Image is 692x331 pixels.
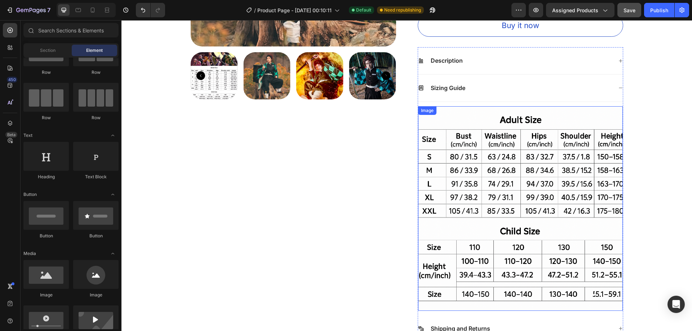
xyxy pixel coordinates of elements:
[73,292,119,298] div: Image
[23,174,69,180] div: Heading
[23,292,69,298] div: Image
[309,305,369,312] p: Shipping and Returns
[384,7,421,13] span: Need republishing
[47,6,50,14] p: 7
[121,20,692,331] iframe: Design area
[5,132,17,138] div: Beta
[356,7,371,13] span: Default
[136,3,165,17] div: Undo/Redo
[644,3,674,17] button: Publish
[107,248,119,259] span: Toggle open
[667,296,685,313] div: Open Intercom Messenger
[617,3,641,17] button: Save
[254,6,256,14] span: /
[23,250,36,257] span: Media
[40,47,56,54] span: Section
[546,3,615,17] button: Assigned Products
[7,77,17,82] div: 450
[23,69,69,76] div: Row
[73,174,119,180] div: Text Block
[624,7,635,13] span: Save
[73,69,119,76] div: Row
[298,87,314,94] div: Image
[107,130,119,141] span: Toggle open
[73,115,119,121] div: Row
[260,51,269,60] button: Carousel Next Arrow
[309,64,344,72] p: Sizing Guide
[23,23,119,37] input: Search Sections & Elements
[23,132,32,139] span: Text
[257,6,332,14] span: Product Page - [DATE] 00:10:11
[297,86,501,291] img: gempages_586223082071393053-a83206ad-dad8-4fbc-8db0-8a0fbf086c84.png
[650,6,668,14] div: Publish
[3,3,54,17] button: 7
[73,233,119,239] div: Button
[552,6,598,14] span: Assigned Products
[23,233,69,239] div: Button
[86,47,103,54] span: Element
[107,189,119,200] span: Toggle open
[23,191,37,198] span: Button
[23,115,69,121] div: Row
[309,37,341,44] p: Description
